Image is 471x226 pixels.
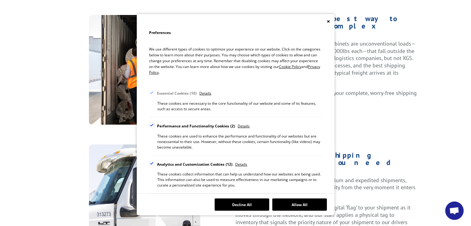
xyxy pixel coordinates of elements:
h2: Preferences [149,29,322,40]
div: These cookies collect information that can help us understand how our websites are being used. Th... [157,171,322,188]
p: We use different types of cookies to optimize your experience on our website. Click on the catego... [149,46,322,75]
div: Cookie Consent Preferences [137,14,335,215]
span: Details [199,90,211,97]
div: 2 [230,122,235,130]
div: 12 [226,161,232,168]
div: Performance and Functionality Cookies [157,122,235,130]
div: These cookies are used to enhance the performance and functionality of our websites but are nones... [157,134,322,150]
span: Details [238,122,250,130]
div: 10 [190,90,197,97]
button: Allow All [272,198,327,211]
span: Details [235,161,247,168]
div: Analytics and Customization Cookies [157,161,233,168]
button: Close [327,19,330,24]
button: Decline All [215,198,269,211]
div: Essential Cookies [157,90,197,97]
span: Privacy Policy [149,64,320,75]
div: These cookies are necessary to the core functionality of our website and some of its features, su... [157,101,322,112]
div: Open chat [445,202,464,220]
span: Cookie Policy [279,64,301,69]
